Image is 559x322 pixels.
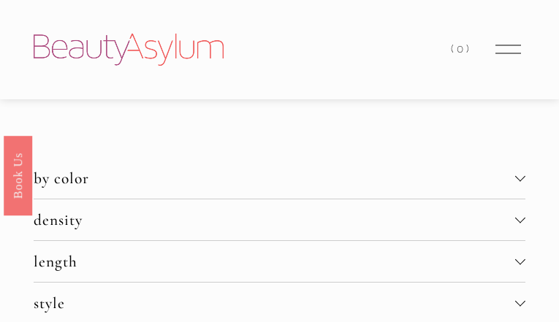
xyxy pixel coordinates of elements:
span: density [34,210,515,229]
a: Book Us [4,135,32,215]
button: by color [34,158,525,199]
span: style [34,294,515,313]
a: 0 items in cart [451,39,471,59]
img: Beauty Asylum | Bridal Hair &amp; Makeup Charlotte &amp; Atlanta [34,34,224,66]
button: length [34,241,525,282]
span: ) [466,42,472,55]
span: 0 [457,42,466,55]
span: length [34,252,515,271]
span: ( [451,42,457,55]
span: by color [34,169,515,188]
button: density [34,199,525,240]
